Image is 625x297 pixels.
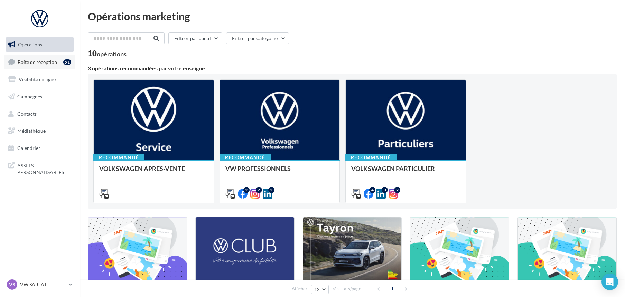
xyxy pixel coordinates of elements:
[4,55,75,69] a: Boîte de réception51
[17,111,37,116] span: Contacts
[268,187,274,193] div: 2
[63,59,71,65] div: 51
[226,32,289,44] button: Filtrer par catégorie
[93,154,144,161] div: Recommandé
[99,165,208,179] div: VOLKSWAGEN APRES-VENTE
[17,128,46,134] span: Médiathèque
[9,281,15,288] span: VS
[382,187,388,193] div: 3
[314,287,320,292] span: 12
[394,187,400,193] div: 2
[220,154,271,161] div: Recommandé
[311,285,329,294] button: 12
[88,66,617,71] div: 3 opérations recommandées par votre enseigne
[88,11,617,21] div: Opérations marketing
[387,283,398,294] span: 1
[168,32,222,44] button: Filtrer par canal
[97,51,127,57] div: opérations
[256,187,262,193] div: 2
[345,154,397,161] div: Recommandé
[17,94,42,99] span: Campagnes
[4,89,75,104] a: Campagnes
[4,158,75,179] a: ASSETS PERSONNALISABLES
[18,41,42,47] span: Opérations
[4,141,75,155] a: Calendrier
[225,165,334,179] div: VW PROFESSIONNELS
[4,72,75,87] a: Visibilité en ligne
[4,107,75,121] a: Contacts
[19,76,56,82] span: Visibilité en ligne
[6,278,74,291] a: VS VW SARLAT
[88,50,127,57] div: 10
[292,286,307,292] span: Afficher
[351,165,460,179] div: VOLKSWAGEN PARTICULIER
[369,187,375,193] div: 4
[4,37,75,52] a: Opérations
[18,59,57,65] span: Boîte de réception
[601,274,618,290] div: Open Intercom Messenger
[333,286,361,292] span: résultats/page
[4,124,75,138] a: Médiathèque
[17,161,71,176] span: ASSETS PERSONNALISABLES
[243,187,250,193] div: 2
[17,145,40,151] span: Calendrier
[20,281,66,288] p: VW SARLAT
